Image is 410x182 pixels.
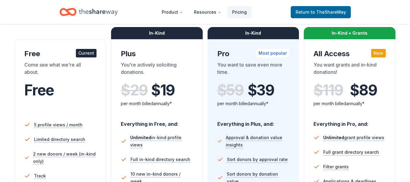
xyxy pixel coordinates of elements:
span: 5 profile views / month [34,121,83,129]
div: You're actively soliciting donations. [121,61,193,78]
span: Unlimited [130,135,151,140]
span: Approval & donation value insights [226,134,289,149]
span: Full grant directory search [323,149,379,156]
div: All Access [313,49,386,59]
span: Limited directory search [34,136,85,143]
div: Everything in Pro, and: [313,115,386,128]
button: Resources [189,6,226,18]
div: Most popular [256,49,289,57]
span: 2 new donors / week (in-kind only) [33,150,97,165]
div: Come see what we're all about. [24,61,97,78]
span: $ 39 [248,82,274,99]
div: In-Kind + Grants [304,27,395,39]
div: Pro [217,49,290,59]
div: per month billed annually* [313,100,386,107]
div: Plus [121,49,193,59]
span: grant profile views [323,135,384,140]
div: Free [24,49,97,59]
span: Full in-kind directory search [130,156,190,163]
a: Returnto TheShareWay [291,6,351,18]
div: In-Kind [208,27,299,39]
nav: Main [157,5,252,19]
span: Free [24,81,54,99]
span: Track [34,172,46,180]
span: to TheShareWay [311,9,346,15]
a: Pricing [227,6,252,18]
span: $ 89 [350,82,377,99]
span: in-kind profile views [130,135,181,147]
button: Product [157,6,188,18]
div: per month billed annually* [217,100,290,107]
span: Filter grants [323,163,349,170]
div: Everything in Plus, and: [217,115,290,128]
div: New [371,49,386,57]
div: per month billed annually* [121,100,193,107]
span: Unlimited [323,135,344,140]
span: Return [296,9,346,16]
div: Current [76,49,97,57]
div: In-Kind [111,27,203,39]
div: You want to save even more time. [217,61,290,78]
div: Everything in Free, and: [121,115,193,128]
span: Sort donors by approval rate [227,156,288,163]
div: You want grants and in-kind donations! [313,61,386,78]
a: Home [59,5,118,19]
span: $ 19 [151,82,175,99]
